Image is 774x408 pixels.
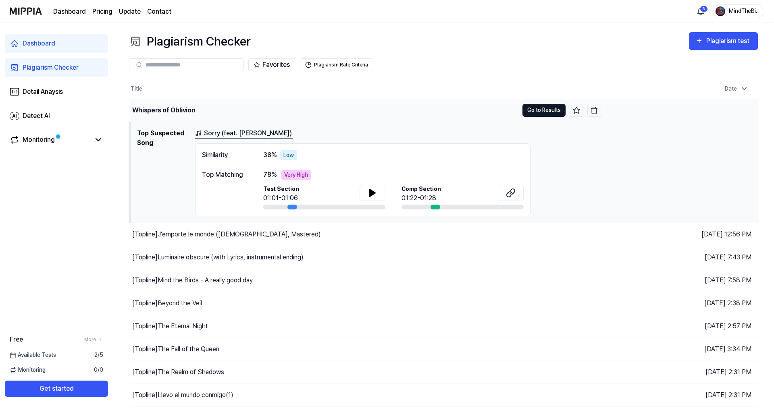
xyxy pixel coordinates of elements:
[689,32,758,50] button: Plagiarism test
[522,104,566,117] button: Go to Results
[263,150,277,160] span: 38 %
[132,275,253,285] div: [Topline] Mind the Birds - A really good day
[10,351,56,359] span: Available Tests
[281,170,311,180] div: Very High
[132,230,321,239] div: [Topline] J’emporte le monde ([DEMOGRAPHIC_DATA], Mastered)
[601,223,758,246] td: [DATE] 12:56 PM
[132,298,202,308] div: [Topline] Beyond the Veil
[53,7,86,17] a: Dashboard
[129,32,251,50] div: Plagiarism Checker
[132,344,219,354] div: [Topline] The Fall of the Queen
[137,128,189,216] h1: Top Suspected Song
[248,58,295,71] button: Favorites
[263,185,299,193] span: Test Section
[119,7,141,17] a: Update
[700,6,708,12] div: 3
[601,383,758,406] td: [DATE] 2:31 PM
[132,253,304,262] div: [Topline] Luminaire obscure (with Lyrics, instrumental ending)
[5,106,108,126] a: Detect AI
[601,246,758,269] td: [DATE] 7:43 PM
[202,170,247,180] div: Top Matching
[601,99,758,122] td: [DATE] 6:16 PM
[130,79,601,99] th: Title
[716,6,725,16] img: profile
[147,7,171,17] a: Contact
[706,36,751,46] div: Plagiarism test
[10,135,90,145] a: Monitoring
[10,366,46,374] span: Monitoring
[402,185,441,193] span: Comp Section
[5,34,108,53] a: Dashboard
[10,335,23,344] span: Free
[84,336,103,343] a: More
[601,360,758,383] td: [DATE] 2:31 PM
[263,170,277,180] span: 78 %
[23,39,55,48] div: Dashboard
[92,7,112,17] a: Pricing
[696,6,705,16] img: 알림
[132,321,208,331] div: [Topline] The Eternal Night
[5,58,108,77] a: Plagiarism Checker
[132,390,233,400] div: [Topline] Llevo el mundo conmigo(1)
[280,150,297,160] div: Low
[263,193,299,203] div: 01:01-01:06
[23,63,79,72] div: Plagiarism Checker
[601,292,758,315] td: [DATE] 2:38 PM
[694,5,707,18] button: 알림3
[601,315,758,338] td: [DATE] 2:57 PM
[402,193,441,203] div: 01:22-01:28
[195,128,293,139] a: Sorry (feat. [PERSON_NAME])
[132,106,196,115] div: Whispers of Oblivion
[590,106,598,114] img: delete
[601,338,758,360] td: [DATE] 3:34 PM
[23,135,55,145] div: Monitoring
[23,111,50,121] div: Detect AI
[5,82,108,101] a: Detail Anaysis
[722,82,751,95] div: Date
[713,4,764,18] button: profileMindTheBirds
[132,367,224,377] div: [Topline] The Realm of Shadows
[94,351,103,359] span: 2 / 5
[202,150,247,160] div: Similarity
[601,269,758,292] td: [DATE] 7:58 PM
[300,58,373,71] button: Plagiarism Rate Criteria
[728,6,759,15] div: MindTheBirds
[94,366,103,374] span: 0 / 0
[5,381,108,397] button: Get started
[23,87,63,97] div: Detail Anaysis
